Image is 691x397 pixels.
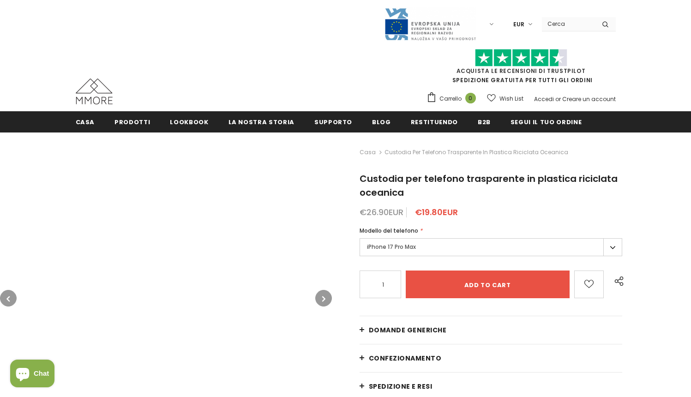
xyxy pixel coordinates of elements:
span: B2B [478,118,491,126]
a: B2B [478,111,491,132]
span: Custodia per telefono trasparente in plastica riciclata oceanica [385,147,568,158]
span: EUR [513,20,524,29]
a: Casa [360,147,376,158]
a: Accedi [534,95,554,103]
inbox-online-store-chat: Shopify online store chat [7,360,57,390]
a: Acquista le recensioni di TrustPilot [457,67,586,75]
span: Restituendo [411,118,458,126]
span: Carrello [439,94,462,103]
input: Add to cart [406,271,570,298]
span: Blog [372,118,391,126]
span: Wish List [499,94,523,103]
span: Modello del telefono [360,227,418,235]
img: Javni Razpis [384,7,476,41]
span: €19.80EUR [415,206,458,218]
a: CONFEZIONAMENTO [360,344,623,372]
img: Casi MMORE [76,78,113,104]
a: Restituendo [411,111,458,132]
a: Javni Razpis [384,20,476,28]
a: Segui il tuo ordine [511,111,582,132]
span: Prodotti [114,118,150,126]
span: or [555,95,561,103]
label: iPhone 17 Pro Max [360,238,623,256]
a: Creare un account [562,95,616,103]
span: SPEDIZIONE GRATUITA PER TUTTI GLI ORDINI [427,53,616,84]
a: Domande generiche [360,316,623,344]
a: Carrello 0 [427,92,481,106]
span: 0 [465,93,476,103]
img: Fidati di Pilot Stars [475,49,567,67]
a: Wish List [487,90,523,107]
span: CONFEZIONAMENTO [369,354,442,363]
a: Blog [372,111,391,132]
a: Casa [76,111,95,132]
span: supporto [314,118,352,126]
span: Custodia per telefono trasparente in plastica riciclata oceanica [360,172,618,199]
span: Segui il tuo ordine [511,118,582,126]
a: Lookbook [170,111,208,132]
span: Casa [76,118,95,126]
span: €26.90EUR [360,206,403,218]
a: supporto [314,111,352,132]
input: Search Site [542,17,595,30]
a: Prodotti [114,111,150,132]
span: Domande generiche [369,325,447,335]
span: Spedizione e resi [369,382,433,391]
a: La nostra storia [228,111,294,132]
span: Lookbook [170,118,208,126]
span: La nostra storia [228,118,294,126]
